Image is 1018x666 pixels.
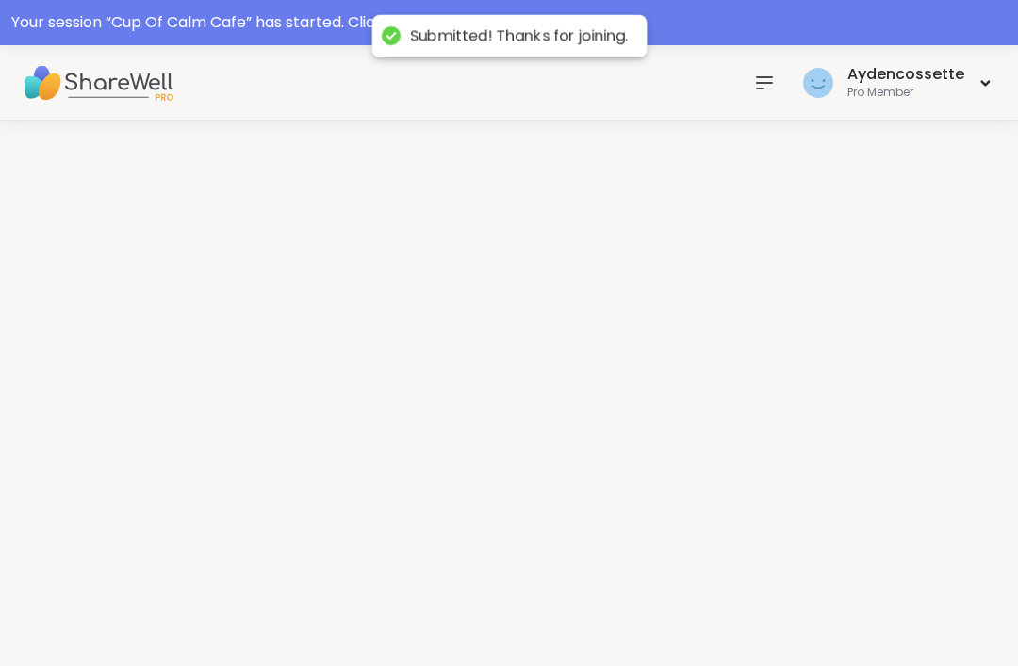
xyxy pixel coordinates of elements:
div: Your session “ Cup Of Calm Cafe ” has started. Click here to enter! [11,11,1007,34]
img: ShareWell Nav Logo [23,50,173,116]
div: Pro Member [847,85,964,101]
img: Aydencossette [803,68,833,98]
div: Aydencossette [847,64,964,85]
div: Submitted! Thanks for joining. [410,26,628,46]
